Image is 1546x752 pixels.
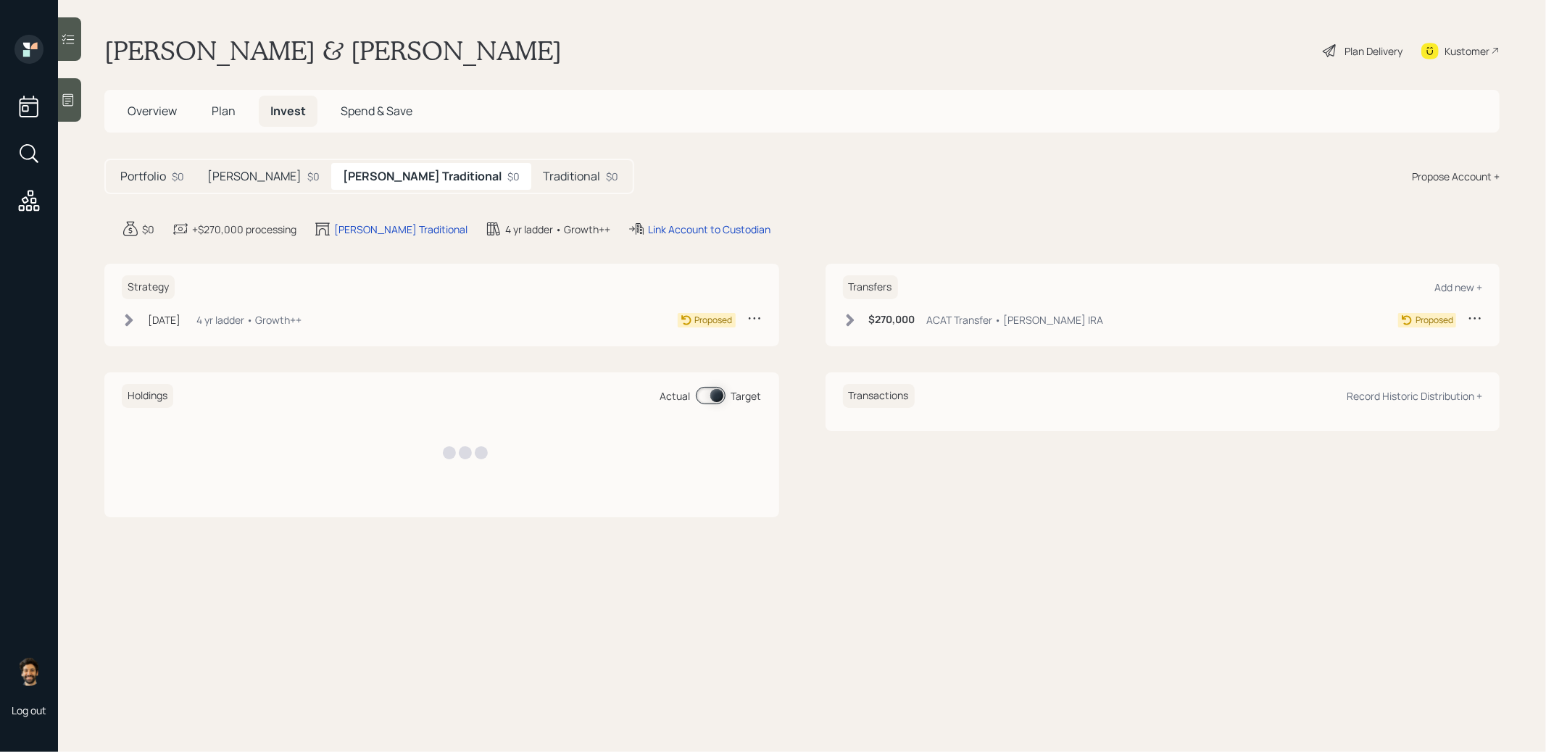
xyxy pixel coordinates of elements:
div: $0 [172,169,184,184]
span: Spend & Save [341,103,412,119]
div: 4 yr ladder • Growth++ [196,312,302,327]
h5: [PERSON_NAME] [207,170,302,183]
div: $0 [307,169,320,184]
h5: Traditional [543,170,600,183]
span: Plan [212,103,236,119]
div: 4 yr ladder • Growth++ [505,222,610,237]
span: Invest [270,103,306,119]
div: [PERSON_NAME] Traditional [334,222,467,237]
div: Add new + [1434,280,1482,294]
div: Proposed [695,314,733,327]
h6: $270,000 [869,314,915,326]
h6: Transfers [843,275,898,299]
h6: Strategy [122,275,175,299]
div: +$270,000 processing [192,222,296,237]
div: Actual [660,388,691,404]
div: Plan Delivery [1345,43,1402,59]
div: Target [731,388,762,404]
div: [DATE] [148,312,180,327]
div: Kustomer [1445,43,1489,59]
div: $0 [142,222,154,237]
h1: [PERSON_NAME] & [PERSON_NAME] [104,35,562,67]
span: Overview [128,103,177,119]
div: Proposed [1416,314,1453,327]
div: Record Historic Distribution + [1347,389,1482,403]
h6: Holdings [122,384,173,408]
div: Propose Account + [1412,169,1500,184]
h6: Transactions [843,384,915,408]
div: Log out [12,703,46,717]
h5: Portfolio [120,170,166,183]
img: eric-schwartz-headshot.png [14,657,43,686]
div: Link Account to Custodian [648,222,770,237]
div: $0 [606,169,618,184]
h5: [PERSON_NAME] Traditional [343,170,502,183]
div: $0 [507,169,520,184]
div: ACAT Transfer • [PERSON_NAME] IRA [927,312,1104,327]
